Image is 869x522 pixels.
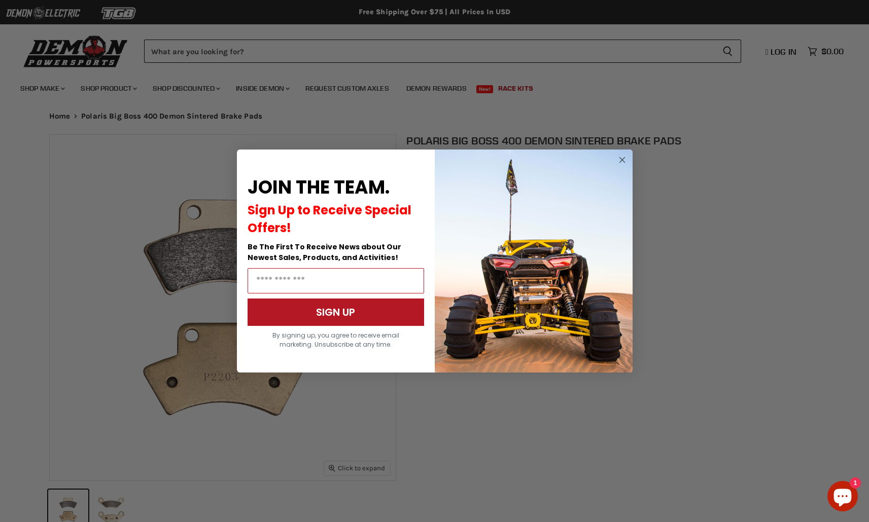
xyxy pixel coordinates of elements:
[248,268,424,293] input: Email Address
[248,174,390,200] span: JOIN THE TEAM.
[248,299,424,326] button: SIGN UP
[824,481,861,514] inbox-online-store-chat: Shopify online store chat
[248,242,401,263] span: Be The First To Receive News about Our Newest Sales, Products, and Activities!
[272,331,399,349] span: By signing up, you agree to receive email marketing. Unsubscribe at any time.
[435,150,633,372] img: a9095488-b6e7-41ba-879d-588abfab540b.jpeg
[248,202,411,236] span: Sign Up to Receive Special Offers!
[616,154,629,166] button: Close dialog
